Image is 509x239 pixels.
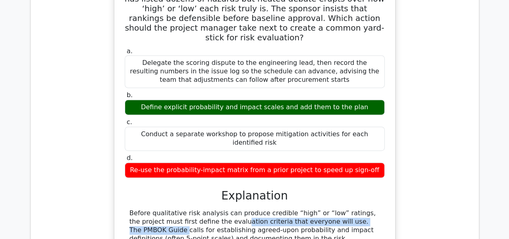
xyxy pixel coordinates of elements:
[127,91,133,99] span: b.
[125,162,385,178] div: Re-use the probability-impact matrix from a prior project to speed up sign-off
[127,118,132,126] span: c.
[125,55,385,87] div: Delegate the scoring dispute to the engineering lead, then record the resulting numbers in the is...
[125,127,385,151] div: Conduct a separate workshop to propose mitigation activities for each identified risk
[125,100,385,115] div: Define explicit probability and impact scales and add them to the plan
[127,154,133,162] span: d.
[127,47,133,55] span: a.
[130,189,380,203] h3: Explanation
